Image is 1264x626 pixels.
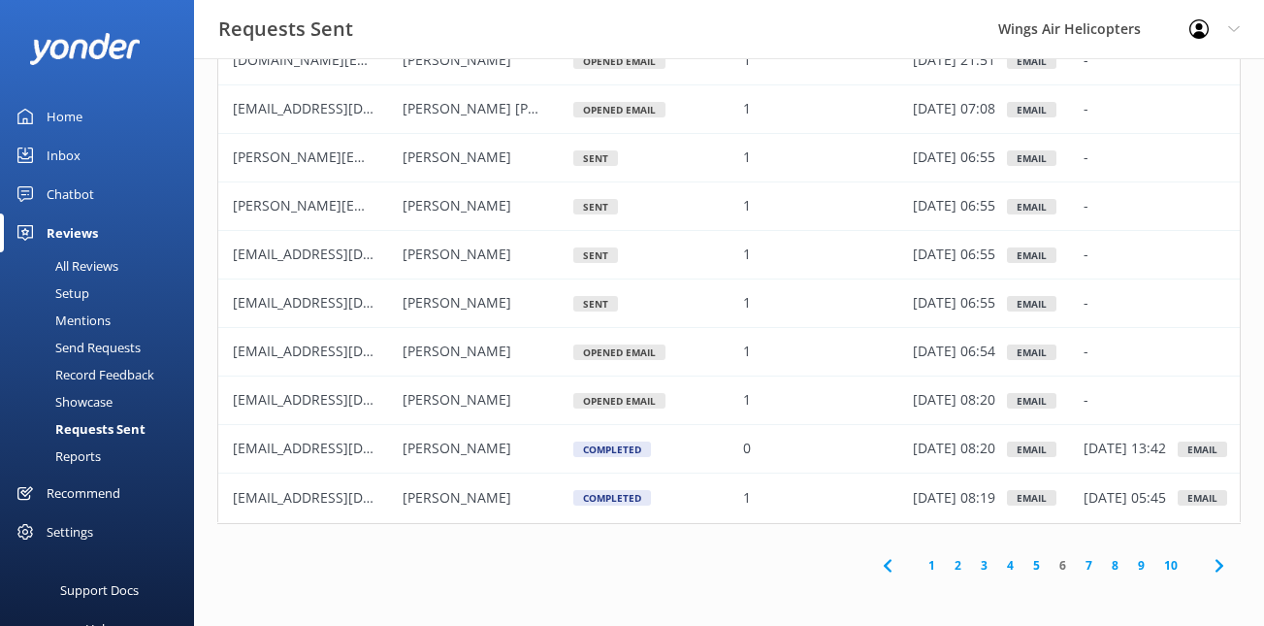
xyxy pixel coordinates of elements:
[233,294,460,313] span: [EMAIL_ADDRESS][DOMAIN_NAME]
[1076,556,1102,575] a: 7
[573,199,618,214] div: Sent
[403,51,511,70] span: [PERSON_NAME]
[573,150,618,166] div: Sent
[233,440,460,458] span: [EMAIL_ADDRESS][DOMAIN_NAME]
[233,488,460,507] span: [EMAIL_ADDRESS][DOMAIN_NAME]
[218,14,353,45] h3: Requests Sent
[913,342,995,363] p: [DATE] 06:54
[60,571,139,610] div: Support Docs
[573,53,665,69] div: Opened Email
[403,488,511,507] span: [PERSON_NAME]
[403,391,511,410] span: [PERSON_NAME]
[1084,50,1088,72] p: -
[47,97,82,136] div: Home
[1007,102,1056,117] div: Email
[12,415,194,443] a: Requests Sent
[233,197,677,215] span: [PERSON_NAME][EMAIL_ADDRESS][PERSON_NAME][DOMAIN_NAME]
[1007,247,1056,263] div: Email
[217,85,1241,134] div: row
[573,296,618,312] div: Sent
[743,245,751,266] p: 1
[1084,342,1088,363] p: -
[1007,296,1056,312] div: Email
[1084,293,1088,314] p: -
[12,307,111,334] div: Mentions
[12,388,194,415] a: Showcase
[573,442,651,457] div: Completed
[971,556,997,575] a: 3
[1084,487,1166,509] p: [DATE] 05:45
[12,415,146,443] div: Requests Sent
[1084,148,1088,169] p: -
[12,252,118,280] div: All Reviews
[913,50,995,72] p: [DATE] 21:51
[47,175,94,214] div: Chatbot
[1084,439,1166,460] p: [DATE] 13:42
[12,252,194,280] a: All Reviews
[913,293,995,314] p: [DATE] 06:55
[217,37,1241,522] div: grid
[233,391,460,410] span: [EMAIL_ADDRESS][DOMAIN_NAME]
[573,247,618,263] div: Sent
[913,196,995,217] p: [DATE] 06:55
[12,307,194,334] a: Mentions
[217,474,1241,522] div: row
[1084,390,1088,412] p: -
[403,246,511,264] span: [PERSON_NAME]
[29,33,141,65] img: yonder-white-logo.png
[743,99,751,120] p: 1
[12,361,194,388] a: Record Feedback
[913,99,995,120] p: [DATE] 07:08
[743,487,751,509] p: 1
[743,50,751,72] p: 1
[743,342,751,363] p: 1
[233,246,460,264] span: [EMAIL_ADDRESS][DOMAIN_NAME]
[47,214,98,252] div: Reviews
[12,334,194,361] a: Send Requests
[233,148,677,167] span: [PERSON_NAME][EMAIL_ADDRESS][PERSON_NAME][DOMAIN_NAME]
[403,100,624,118] span: [PERSON_NAME] [PERSON_NAME]
[573,102,665,117] div: Opened Email
[913,148,995,169] p: [DATE] 06:55
[945,556,971,575] a: 2
[1084,196,1088,217] p: -
[233,343,460,361] span: [EMAIL_ADDRESS][DOMAIN_NAME]
[403,440,511,458] span: [PERSON_NAME]
[1178,442,1227,457] div: email
[12,280,194,307] a: Setup
[1007,393,1056,409] div: Email
[233,100,460,118] span: [EMAIL_ADDRESS][DOMAIN_NAME]
[1050,556,1076,575] a: 6
[1007,199,1056,214] div: Email
[12,388,113,415] div: Showcase
[919,556,945,575] a: 1
[573,393,665,409] div: Opened Email
[12,443,194,470] a: Reports
[1178,490,1227,506] div: email
[743,439,751,460] p: 0
[997,556,1023,575] a: 4
[1007,345,1056,360] div: Email
[913,245,995,266] p: [DATE] 06:55
[403,343,511,361] span: [PERSON_NAME]
[12,361,154,388] div: Record Feedback
[47,512,93,551] div: Settings
[1084,99,1088,120] p: -
[1007,442,1056,457] div: Email
[403,294,511,313] span: [PERSON_NAME]
[1084,245,1088,266] p: -
[217,37,1241,85] div: row
[12,280,89,307] div: Setup
[743,148,751,169] p: 1
[217,134,1241,182] div: row
[217,280,1241,328] div: row
[1007,490,1056,506] div: Email
[1007,53,1056,69] div: Email
[573,345,665,360] div: Opened Email
[1154,556,1187,575] a: 10
[1007,150,1056,166] div: Email
[403,148,511,167] span: [PERSON_NAME]
[743,293,751,314] p: 1
[217,377,1241,425] div: row
[1102,556,1128,575] a: 8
